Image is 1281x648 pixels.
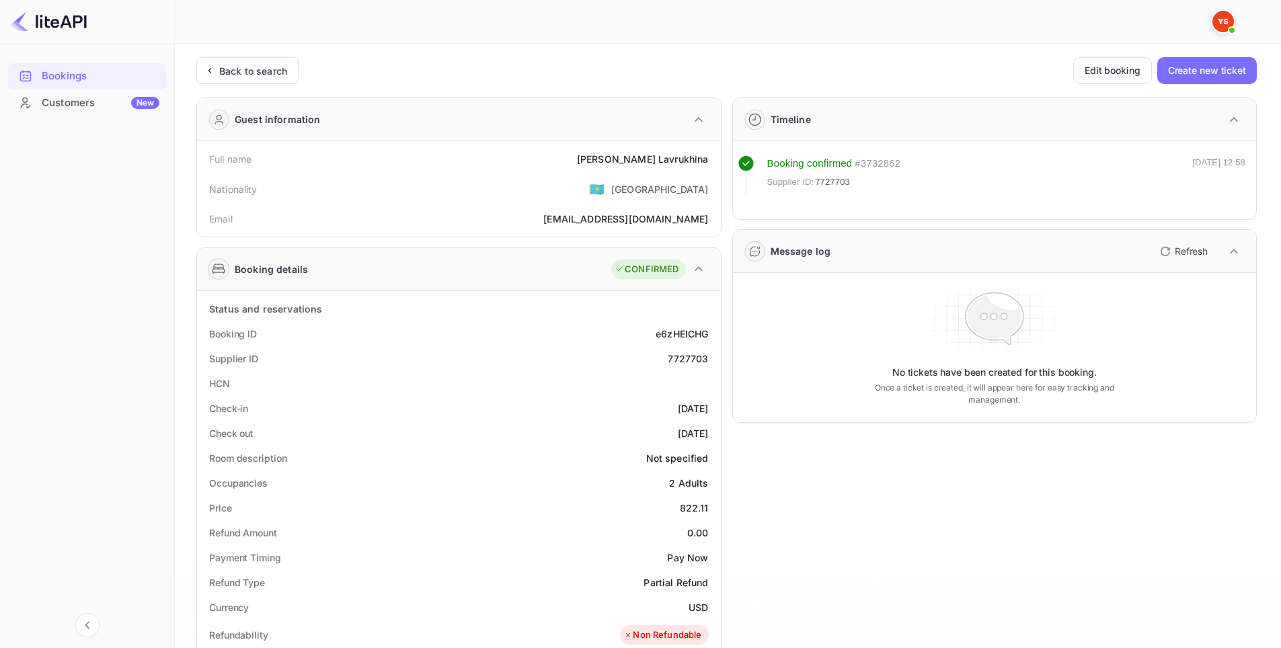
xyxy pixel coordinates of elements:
div: # 3732862 [855,156,900,171]
span: 7727703 [815,175,850,189]
div: [DATE] 12:58 [1192,156,1245,195]
button: Edit booking [1073,57,1152,84]
div: Bookings [8,63,166,89]
div: 0.00 [687,526,709,540]
div: [PERSON_NAME] Lavrukhina [577,152,709,166]
div: 822.11 [680,501,709,515]
div: Refund Amount [209,526,277,540]
div: Full name [209,152,251,166]
div: [EMAIL_ADDRESS][DOMAIN_NAME] [543,212,708,226]
img: LiteAPI logo [11,11,87,32]
div: 7727703 [668,352,708,366]
div: Back to search [219,64,287,78]
div: Nationality [209,182,258,196]
div: Non Refundable [623,629,701,642]
a: Bookings [8,63,166,88]
span: Supplier ID: [767,175,814,189]
div: [DATE] [678,401,709,415]
span: United States [589,177,605,201]
div: Not specified [646,451,709,465]
button: Refresh [1152,241,1213,262]
div: Timeline [771,112,811,126]
div: Booking details [235,262,308,276]
div: e6zHEICHG [656,327,708,341]
div: CONFIRMED [615,263,678,276]
div: Booking ID [209,327,257,341]
div: New [131,97,159,109]
div: [DATE] [678,426,709,440]
button: Collapse navigation [75,613,100,637]
div: Bookings [42,69,159,84]
div: Payment Timing [209,551,281,565]
img: Yandex Support [1212,11,1234,32]
div: Room description [209,451,286,465]
a: CustomersNew [8,90,166,115]
div: Customers [42,95,159,111]
p: No tickets have been created for this booking. [892,366,1097,379]
div: Check-in [209,401,248,415]
button: Create new ticket [1157,57,1257,84]
div: Occupancies [209,476,268,490]
div: Guest information [235,112,321,126]
div: Booking confirmed [767,156,853,171]
p: Refresh [1175,244,1208,258]
div: [GEOGRAPHIC_DATA] [611,182,709,196]
div: 2 Adults [669,476,708,490]
div: Refundability [209,628,268,642]
div: CustomersNew [8,90,166,116]
div: Check out [209,426,254,440]
div: Currency [209,600,249,614]
div: Supplier ID [209,352,258,366]
div: Partial Refund [644,575,708,590]
div: Price [209,501,232,515]
div: HCN [209,376,230,391]
div: Status and reservations [209,302,322,316]
div: Pay Now [667,551,708,565]
div: USD [689,600,708,614]
div: Message log [771,244,831,258]
p: Once a ticket is created, it will appear here for easy tracking and management. [853,382,1135,406]
div: Refund Type [209,575,265,590]
div: Email [209,212,233,226]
